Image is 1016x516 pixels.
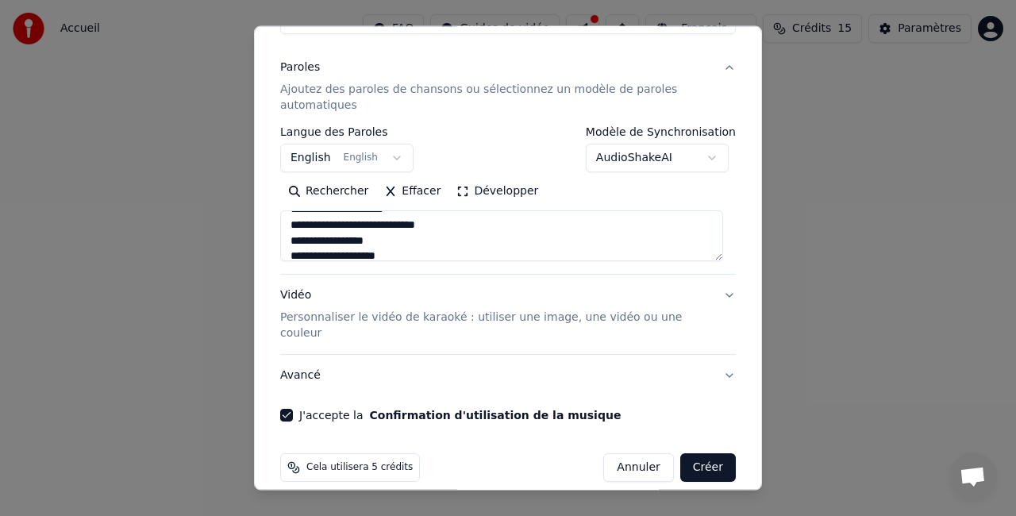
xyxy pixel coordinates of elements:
[603,453,673,482] button: Annuler
[306,461,413,474] span: Cela utilisera 5 crédits
[280,126,736,274] div: ParolesAjoutez des paroles de chansons ou sélectionnez un modèle de paroles automatiques
[586,126,736,137] label: Modèle de Synchronisation
[280,60,320,75] div: Paroles
[280,82,710,114] p: Ajoutez des paroles de chansons ou sélectionnez un modèle de paroles automatiques
[280,126,414,137] label: Langue des Paroles
[280,310,710,341] p: Personnaliser le vidéo de karaoké : utiliser une image, une vidéo ou une couleur
[369,410,621,421] button: J'accepte la
[448,179,546,204] button: Développer
[280,179,376,204] button: Rechercher
[376,179,448,204] button: Effacer
[280,355,736,396] button: Avancé
[299,410,621,421] label: J'accepte la
[680,453,736,482] button: Créer
[280,275,736,354] button: VidéoPersonnaliser le vidéo de karaoké : utiliser une image, une vidéo ou une couleur
[280,287,710,341] div: Vidéo
[280,47,736,126] button: ParolesAjoutez des paroles de chansons ou sélectionnez un modèle de paroles automatiques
